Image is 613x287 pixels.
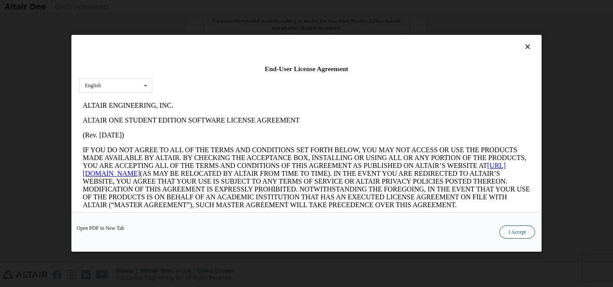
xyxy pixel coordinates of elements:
button: I Accept [499,226,535,239]
div: English [85,83,101,89]
p: IF YOU DO NOT AGREE TO ALL OF THE TERMS AND CONDITIONS SET FORTH BELOW, YOU MAY NOT ACCESS OR USE... [3,48,451,111]
p: ALTAIR ONE STUDENT EDITION SOFTWARE LICENSE AGREEMENT [3,18,451,26]
div: End-User License Agreement [79,65,534,73]
a: [URL][DOMAIN_NAME] [3,64,427,79]
p: ALTAIR ENGINEERING, INC. [3,3,451,11]
p: This Altair One Student Edition Software License Agreement (“Agreement”) is between Altair Engine... [3,118,451,149]
p: (Rev. [DATE]) [3,33,451,41]
a: Open PDF in New Tab [77,226,125,231]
